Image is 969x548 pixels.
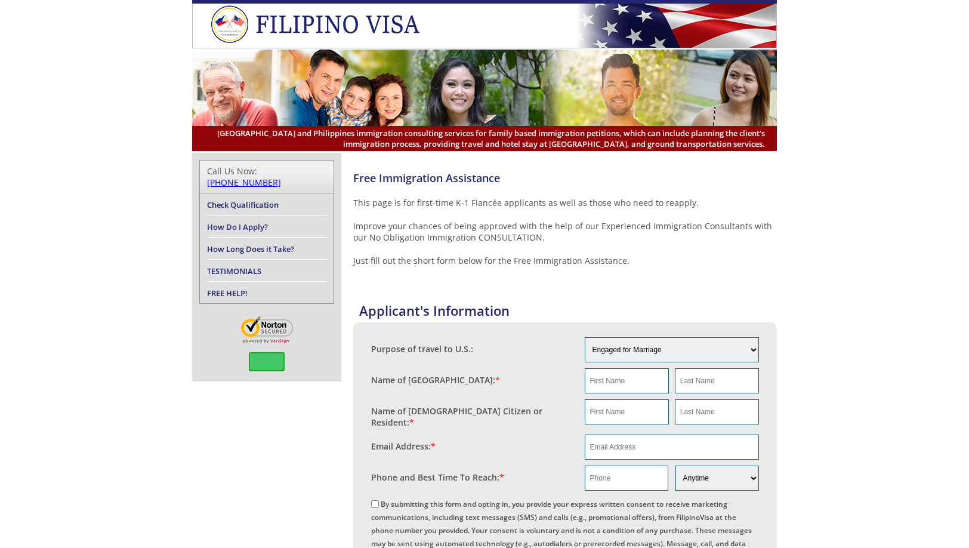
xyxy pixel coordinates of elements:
[371,343,473,355] label: Purpose of travel to U.S.:
[585,435,760,460] input: Email Address
[371,500,379,508] input: By submitting this form and opting in, you provide your express written consent to receive market...
[353,220,777,243] p: Improve your chances of being approved with the help of our Experienced Immigration Consultants w...
[585,368,669,393] input: First Name
[207,266,261,276] a: TESTIMONIALS
[371,374,500,386] label: Name of [GEOGRAPHIC_DATA]:
[585,466,668,491] input: Phone
[359,301,777,319] h4: Applicant's Information
[204,128,765,149] span: [GEOGRAPHIC_DATA] and Philippines immigration consulting services for family based immigration pe...
[207,199,279,210] a: Check Qualification
[353,171,777,185] h4: Free Immigration Assistance
[207,288,248,298] a: FREE HELP!
[675,368,759,393] input: Last Name
[207,244,294,254] a: How Long Does it Take?
[371,441,436,452] label: Email Address:
[675,399,759,424] input: Last Name
[207,177,281,188] a: [PHONE_NUMBER]
[585,399,669,424] input: First Name
[675,466,759,491] select: Phone and Best Reach Time are required.
[371,472,504,483] label: Phone and Best Time To Reach:
[207,165,326,188] div: Call Us Now:
[207,221,268,232] a: How Do I Apply?
[353,255,777,266] p: Just fill out the short form below for the Free Immigration Assistance.
[371,405,573,428] label: Name of [DEMOGRAPHIC_DATA] Citizen or Resident:
[353,197,777,208] p: This page is for first-time K-1 Fiancée applicants as well as those who need to reapply.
